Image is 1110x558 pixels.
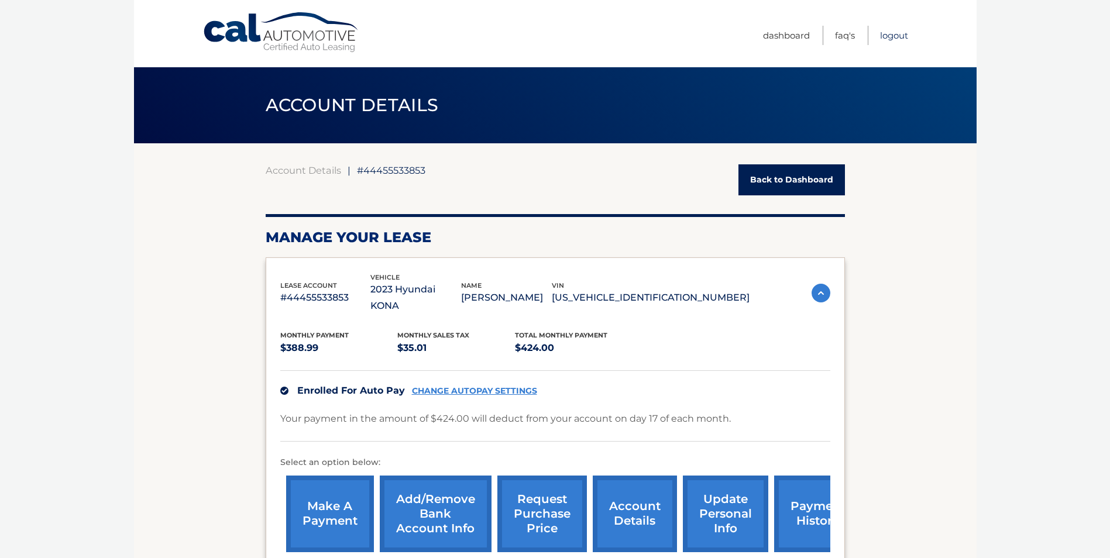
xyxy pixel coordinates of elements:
a: Add/Remove bank account info [380,476,492,552]
a: Back to Dashboard [738,164,845,195]
a: Account Details [266,164,341,176]
p: Your payment in the amount of $424.00 will deduct from your account on day 17 of each month. [280,411,731,427]
img: check.svg [280,387,288,395]
a: account details [593,476,677,552]
span: Total Monthly Payment [515,331,607,339]
a: Logout [880,26,908,45]
span: Monthly sales Tax [397,331,469,339]
span: Enrolled For Auto Pay [297,385,405,396]
p: #44455533853 [280,290,371,306]
a: payment history [774,476,862,552]
a: request purchase price [497,476,587,552]
p: 2023 Hyundai KONA [370,281,461,314]
span: lease account [280,281,337,290]
p: Select an option below: [280,456,830,470]
a: Cal Automotive [202,12,360,53]
span: ACCOUNT DETAILS [266,94,439,116]
span: name [461,281,482,290]
p: [US_VEHICLE_IDENTIFICATION_NUMBER] [552,290,750,306]
p: $424.00 [515,340,633,356]
a: Dashboard [763,26,810,45]
a: update personal info [683,476,768,552]
span: Monthly Payment [280,331,349,339]
a: make a payment [286,476,374,552]
p: $35.01 [397,340,515,356]
img: accordion-active.svg [812,284,830,302]
span: | [348,164,350,176]
p: $388.99 [280,340,398,356]
a: FAQ's [835,26,855,45]
span: vin [552,281,564,290]
span: vehicle [370,273,400,281]
a: CHANGE AUTOPAY SETTINGS [412,386,537,396]
span: #44455533853 [357,164,425,176]
p: [PERSON_NAME] [461,290,552,306]
h2: Manage Your Lease [266,229,845,246]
